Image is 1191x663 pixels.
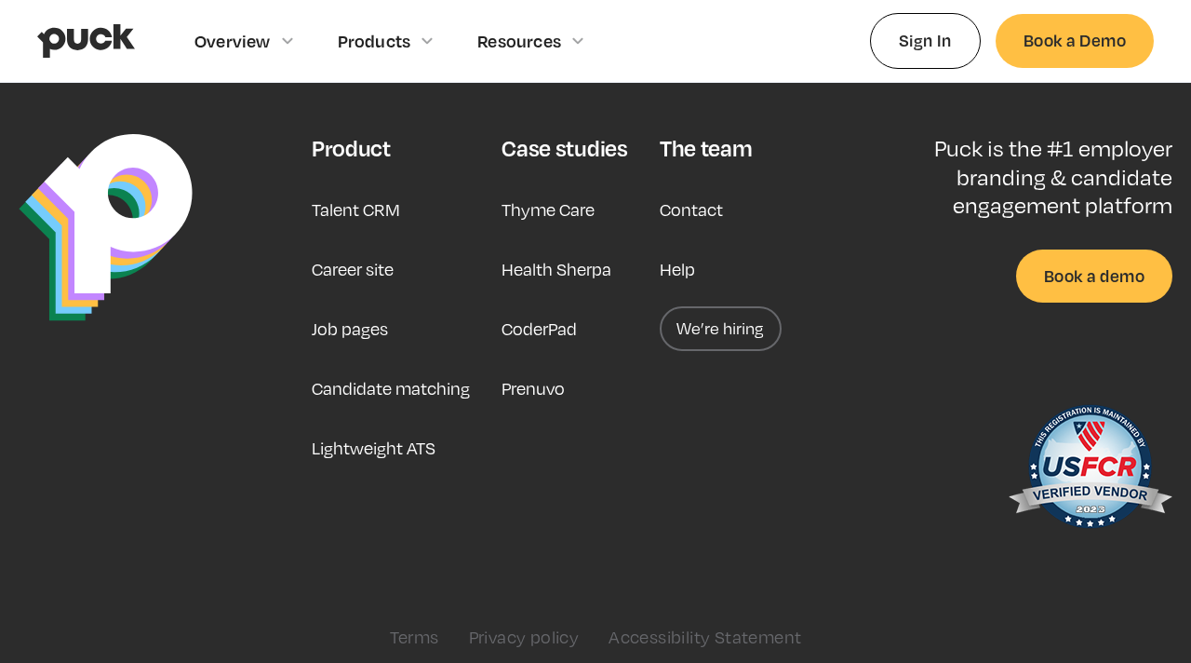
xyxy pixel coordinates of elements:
[312,366,470,411] a: Candidate matching
[312,247,394,291] a: Career site
[312,306,388,351] a: Job pages
[660,187,723,232] a: Contact
[338,31,411,51] div: Products
[312,134,391,162] div: Product
[660,247,695,291] a: Help
[502,366,565,411] a: Prenuvo
[660,306,782,351] a: We’re hiring
[996,14,1154,67] a: Book a Demo
[660,134,752,162] div: The team
[390,627,439,647] a: Terms
[469,627,580,647] a: Privacy policy
[19,134,193,321] img: Puck Logo
[502,134,627,162] div: Case studies
[870,13,981,68] a: Sign In
[502,247,611,291] a: Health Sherpa
[477,31,561,51] div: Resources
[1007,396,1172,545] img: US Federal Contractor Registration System for Award Management Verified Vendor Seal
[609,627,801,647] a: Accessibility Statement
[312,426,435,470] a: Lightweight ATS
[502,187,595,232] a: Thyme Care
[1016,250,1172,303] a: Book a demo
[502,306,577,351] a: CoderPad
[312,187,400,232] a: Talent CRM
[194,31,271,51] div: Overview
[898,134,1172,219] p: Puck is the #1 employer branding & candidate engagement platform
